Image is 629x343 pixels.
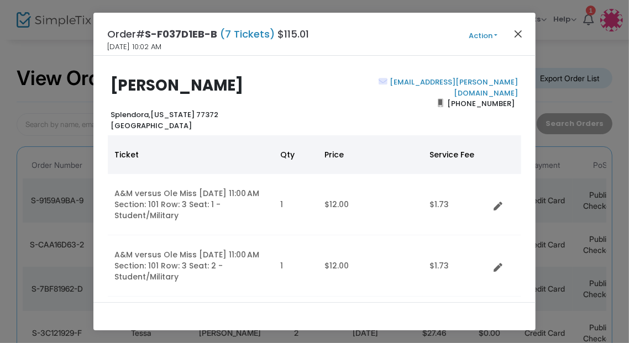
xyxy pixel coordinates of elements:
[111,109,219,131] b: [US_STATE] 77372 [GEOGRAPHIC_DATA]
[318,174,423,235] td: $12.00
[274,135,318,174] th: Qty
[423,235,489,297] td: $1.73
[318,235,423,297] td: $12.00
[274,174,318,235] td: 1
[318,135,423,174] th: Price
[423,135,489,174] th: Service Fee
[108,174,274,235] td: A&M versus Ole Miss [DATE] 11:00 AM Section: 101 Row: 3 Seat: 1 - Student/Military
[108,235,274,297] td: A&M versus Ole Miss [DATE] 11:00 AM Section: 101 Row: 3 Seat: 2 - Student/Military
[111,75,244,96] b: [PERSON_NAME]
[108,135,274,174] th: Ticket
[274,235,318,297] td: 1
[450,30,516,42] button: Action
[107,41,161,52] span: [DATE] 10:02 AM
[423,174,489,235] td: $1.73
[111,109,151,120] span: Splendora,
[444,95,518,113] span: [PHONE_NUMBER]
[145,27,217,41] span: S-F037D1EB-B
[511,27,526,41] button: Close
[107,27,309,41] h4: Order# $115.01
[388,77,518,98] a: [EMAIL_ADDRESS][PERSON_NAME][DOMAIN_NAME]
[217,27,277,41] span: (7 Tickets)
